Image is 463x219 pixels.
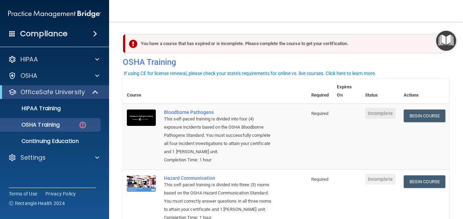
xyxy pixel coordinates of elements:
[4,121,60,128] p: OSHA Training
[123,57,449,67] h4: OSHA Training
[8,72,99,80] a: OSHA
[400,79,449,104] th: Actions
[307,79,333,104] th: Required
[164,156,273,164] div: Completion Time: 1 hour
[311,177,329,182] span: Required
[9,200,65,207] span: Ⓒ Rectangle Health 2024
[164,109,273,115] a: Bloodborne Pathogens
[78,121,87,129] img: danger-circle.6113f641.png
[436,31,456,51] button: Open Resource Center
[311,111,329,116] span: Required
[123,79,160,104] th: Course
[4,138,98,145] p: Continuing Education
[345,171,455,198] iframe: Drift Widget Chat Controller
[8,88,99,96] a: OfficeSafe University
[124,71,376,76] div: If using CE for license renewal, please check your state's requirements for online vs. live cours...
[129,40,137,48] img: exclamation-circle-solid-danger.72ef9ffc.png
[404,109,445,122] a: Begin Course
[365,108,395,119] span: Incomplete
[361,79,400,104] th: Status
[164,181,273,214] div: This self-paced training is divided into three (3) rooms based on the OSHA Hazard Communication S...
[9,190,37,197] a: Terms of Use
[20,29,68,39] h4: Compliance
[125,34,446,53] div: You have a course that has expired or is incomplete. Please complete the course to get your certi...
[8,154,99,162] a: Settings
[8,7,101,21] img: PMB logo
[20,55,38,63] p: HIPAA
[20,72,38,80] p: OSHA
[8,55,99,63] a: HIPAA
[20,88,85,96] p: OfficeSafe University
[164,115,273,156] div: This self-paced training is divided into four (4) exposure incidents based on the OSHA Bloodborne...
[4,105,61,112] p: HIPAA Training
[20,154,46,162] p: Settings
[45,190,76,197] a: Privacy Policy
[333,79,361,104] th: Expires On
[123,70,377,77] button: If using CE for license renewal, please check your state's requirements for online vs. live cours...
[164,175,273,181] a: Hazard Communication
